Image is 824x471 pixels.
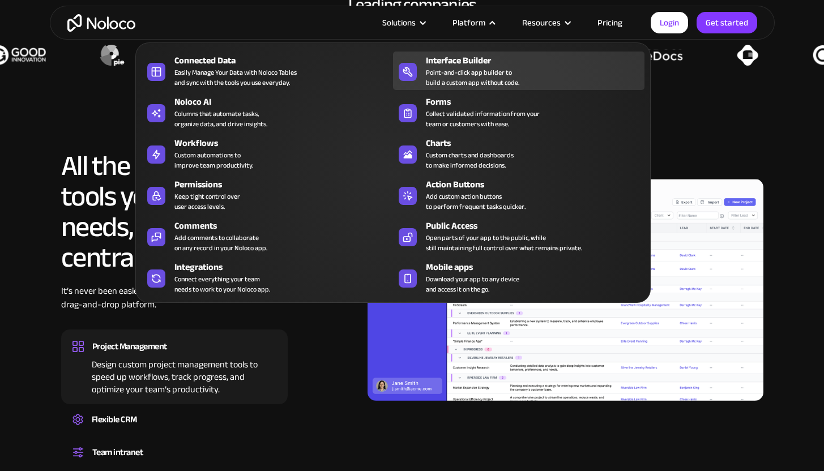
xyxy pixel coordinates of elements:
[72,428,276,431] div: Create a custom CRM that you can adapt to your business’s needs, centralize your workflows, and m...
[452,15,485,30] div: Platform
[382,15,416,30] div: Solutions
[426,67,519,88] div: Point-and-click app builder to build a custom app without code.
[426,150,514,170] div: Custom charts and dashboards to make informed decisions.
[426,109,540,129] div: Collect validated information from your team or customers with ease.
[393,134,644,173] a: ChartsCustom charts and dashboardsto make informed decisions.
[174,136,398,150] div: Workflows
[426,274,519,294] span: Download your app to any device and access it on the go.
[393,217,644,255] a: Public AccessOpen parts of your app to the public, whilestill maintaining full control over what ...
[368,15,438,30] div: Solutions
[142,134,393,173] a: WorkflowsCustom automations toimprove team productivity.
[61,151,288,273] h2: All the business tools your team needs, in one centralized platform
[174,233,267,253] div: Add comments to collaborate on any record in your Noloco app.
[92,411,137,428] div: Flexible CRM
[426,54,650,67] div: Interface Builder
[135,27,651,303] nav: Platform
[508,15,583,30] div: Resources
[174,54,398,67] div: Connected Data
[142,175,393,214] a: PermissionsKeep tight control overuser access levels.
[174,260,398,274] div: Integrations
[174,150,253,170] div: Custom automations to improve team productivity.
[426,260,650,274] div: Mobile apps
[426,95,650,109] div: Forms
[393,52,644,90] a: Interface BuilderPoint-and-click app builder tobuild a custom app without code.
[142,217,393,255] a: CommentsAdd comments to collaborateon any record in your Noloco app.
[142,93,393,131] a: Noloco AIColumns that automate tasks,organize data, and drive insights.
[61,284,288,328] div: It’s never been easier to build a custom app with a simple drag-and-drop platform.
[697,12,757,33] a: Get started
[72,461,276,464] div: Set up a central space for your team to collaborate, share information, and stay up to date on co...
[174,274,270,294] div: Connect everything your team needs to work to your Noloco app.
[426,219,650,233] div: Public Access
[426,178,650,191] div: Action Buttons
[438,15,508,30] div: Platform
[426,233,582,253] div: Open parts of your app to the public, while still maintaining full control over what remains priv...
[522,15,561,30] div: Resources
[174,67,297,88] div: Easily Manage Your Data with Noloco Tables and sync with the tools you use everyday.
[393,93,644,131] a: FormsCollect validated information from yourteam or customers with ease.
[142,258,393,297] a: IntegrationsConnect everything your teamneeds to work to your Noloco app.
[174,191,240,212] div: Keep tight control over user access levels.
[393,258,644,297] a: Mobile appsDownload your app to any deviceand access it on the go.
[174,178,398,191] div: Permissions
[426,191,526,212] div: Add custom action buttons to perform frequent tasks quicker.
[583,15,637,30] a: Pricing
[426,136,650,150] div: Charts
[142,52,393,90] a: Connected DataEasily Manage Your Data with Noloco Tablesand sync with the tools you use everyday.
[72,355,276,396] div: Design custom project management tools to speed up workflows, track progress, and optimize your t...
[174,95,398,109] div: Noloco AI
[174,219,398,233] div: Comments
[92,444,143,461] div: Team intranet
[651,12,688,33] a: Login
[92,338,167,355] div: Project Management
[174,109,267,129] div: Columns that automate tasks, organize data, and drive insights.
[67,14,135,32] a: home
[393,175,644,214] a: Action ButtonsAdd custom action buttonsto perform frequent tasks quicker.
